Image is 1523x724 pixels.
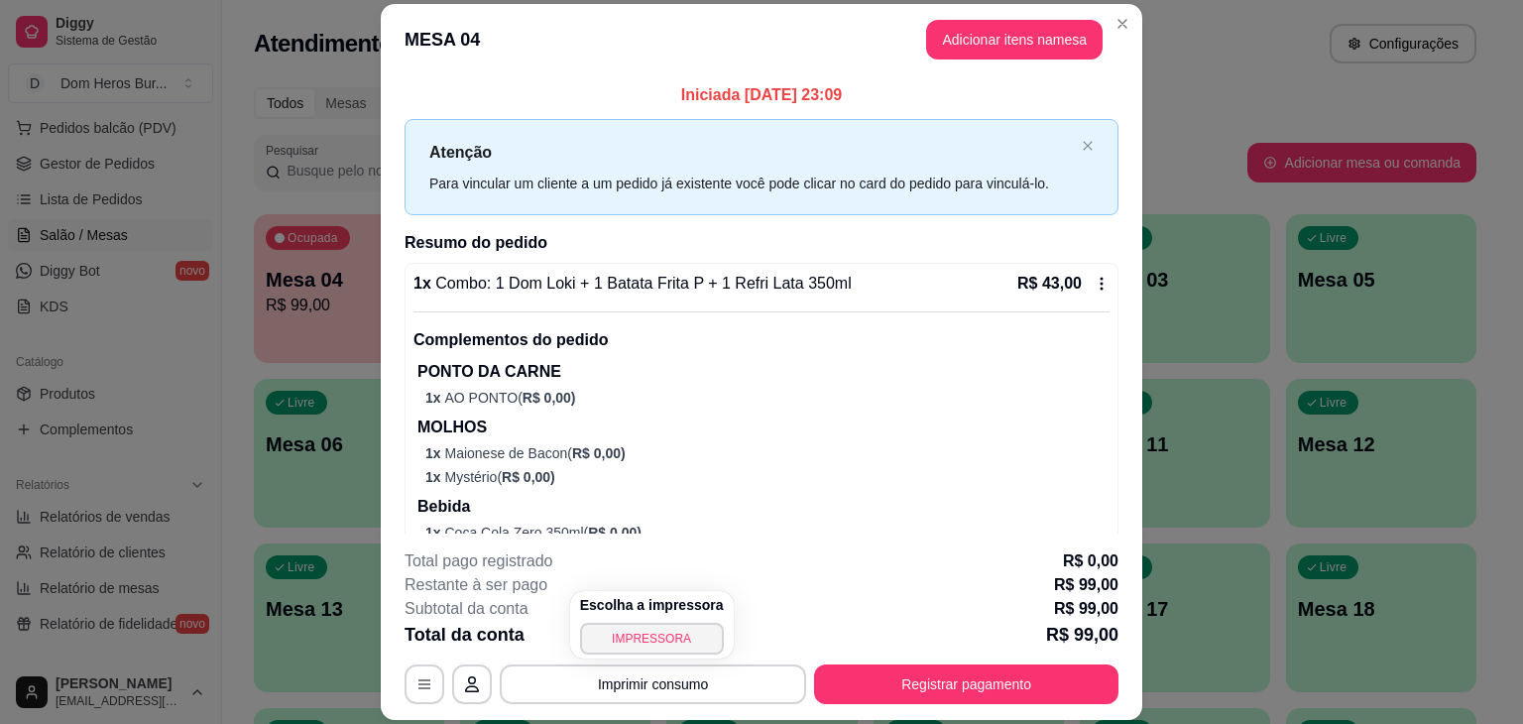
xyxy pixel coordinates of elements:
[431,275,852,292] span: Combo: 1 Dom Loki + 1 Batata Frita P + 1 Refri Lata 350ml
[405,231,1118,255] h2: Resumo do pedido
[425,469,444,485] span: 1 x
[572,445,626,461] span: R$ 0,00 )
[926,20,1103,60] button: Adicionar itens namesa
[417,416,1110,439] p: MOLHOS
[523,390,576,406] span: R$ 0,00 )
[1017,272,1082,296] p: R$ 43,00
[429,140,1074,165] p: Atenção
[500,664,806,704] button: Imprimir consumo
[1054,573,1118,597] p: R$ 99,00
[413,272,852,296] p: 1 x
[580,623,724,655] button: IMPRESSORA
[1107,8,1138,40] button: Close
[425,388,1110,408] p: AO PONTO (
[405,83,1118,107] p: Iniciada [DATE] 23:09
[429,173,1074,194] div: Para vincular um cliente a um pedido já existente você pode clicar no card do pedido para vinculá...
[1082,140,1094,153] button: close
[417,360,1110,384] p: PONTO DA CARNE
[405,549,552,573] p: Total pago registrado
[1063,549,1118,573] p: R$ 0,00
[502,469,555,485] span: R$ 0,00 )
[413,328,1110,352] p: Complementos do pedido
[405,621,525,649] p: Total da conta
[425,523,1110,543] p: Coca Cola Zero 350ml (
[425,445,444,461] span: 1 x
[425,525,444,541] span: 1 x
[814,664,1118,704] button: Registrar pagamento
[405,597,528,621] p: Subtotal da conta
[381,4,1142,75] header: MESA 04
[1082,140,1094,152] span: close
[588,525,642,541] span: R$ 0,00 )
[425,467,1110,487] p: Mystério (
[580,595,724,615] h4: Escolha a impressora
[1054,597,1118,621] p: R$ 99,00
[405,573,547,597] p: Restante à ser pago
[417,495,1110,519] p: Bebida
[425,443,1110,463] p: Maionese de Bacon (
[1046,621,1118,649] p: R$ 99,00
[425,390,444,406] span: 1 x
